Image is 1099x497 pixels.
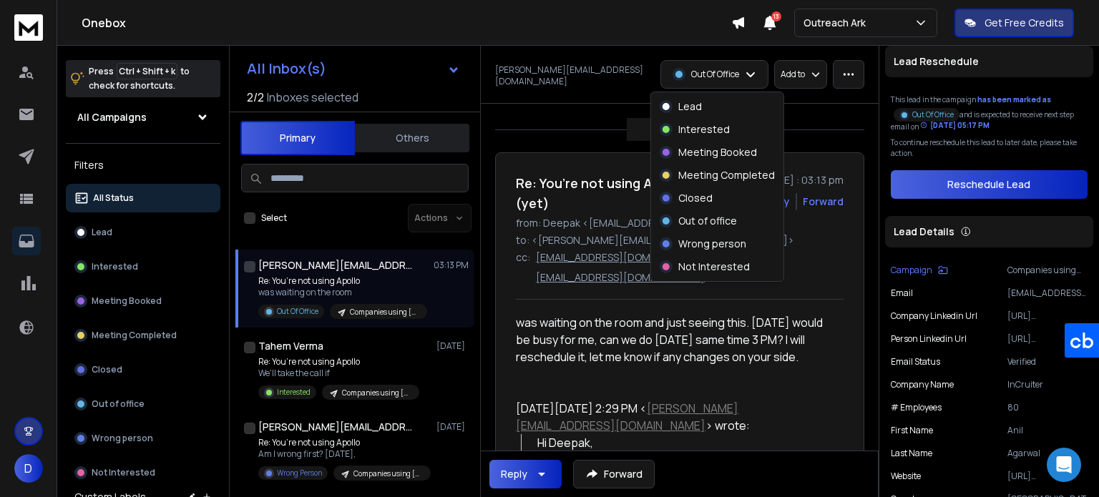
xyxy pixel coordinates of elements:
p: Not Interested [678,260,750,274]
p: Wrong person [678,237,746,251]
p: Get Free Credits [985,16,1064,30]
p: Closed [678,191,713,205]
div: Open Intercom Messenger [1047,448,1081,482]
p: Meeting Booked [678,145,757,159]
h1: Onebox [82,14,731,31]
span: 13 [771,11,781,21]
p: Meeting Completed [678,168,775,182]
p: Outreach Ark [804,16,871,30]
p: Lead [678,99,702,114]
p: Interested [678,122,730,137]
img: logo [14,14,43,41]
p: Out of office [678,214,737,228]
span: D [14,454,43,483]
